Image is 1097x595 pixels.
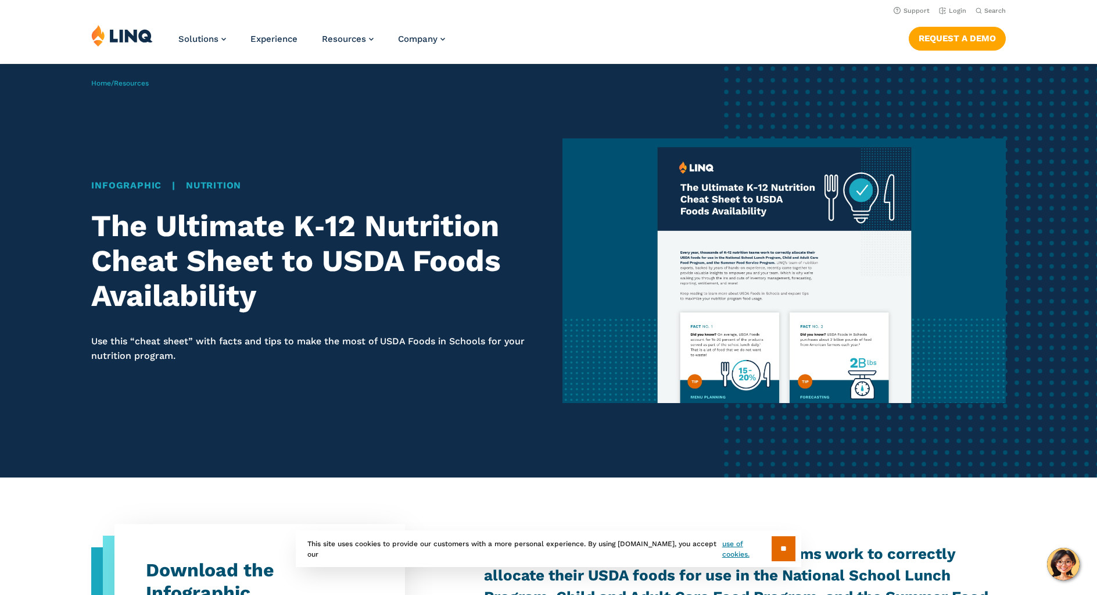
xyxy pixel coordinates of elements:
[178,34,218,44] span: Solutions
[939,7,966,15] a: Login
[178,24,445,63] nav: Primary Navigation
[296,530,801,567] div: This site uses cookies to provide our customers with a more personal experience. By using [DOMAIN...
[114,79,149,87] a: Resources
[178,34,226,44] a: Solutions
[91,79,111,87] a: Home
[894,7,930,15] a: Support
[976,6,1006,15] button: Open Search Bar
[398,34,445,44] a: Company
[909,24,1006,50] nav: Button Navigation
[1047,548,1080,580] button: Hello, have a question? Let’s chat.
[186,180,241,191] a: Nutrition
[984,7,1006,15] span: Search
[322,34,366,44] span: Resources
[322,34,374,44] a: Resources
[562,138,1006,403] img: Ultimate K‑12 Nutrition cheat sheet to USDA Foods Availability
[91,334,535,363] p: Use this “cheat sheet” with facts and tips to make the most of USDA Foods in Schools for your nut...
[91,79,149,87] span: /
[398,34,438,44] span: Company
[91,180,162,191] a: Infographic
[909,27,1006,50] a: Request a Demo
[250,34,297,44] a: Experience
[91,24,153,47] img: LINQ | K‑12 Software
[91,179,535,193] div: |
[91,209,535,313] h1: The Ultimate K‑12 Nutrition Cheat Sheet to USDA Foods Availability
[722,539,772,560] a: use of cookies.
